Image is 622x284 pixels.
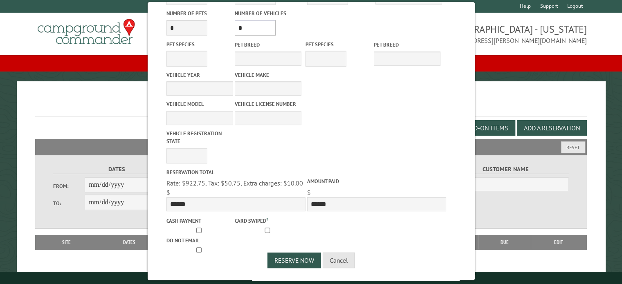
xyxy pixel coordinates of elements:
[266,216,268,222] a: ?
[166,40,233,48] label: Pet species
[234,216,301,225] label: Card swiped
[374,41,440,49] label: Pet breed
[35,139,587,154] h2: Filters
[53,165,180,174] label: Dates
[53,182,85,190] label: From:
[267,253,321,268] button: Reserve Now
[305,40,372,48] label: Pet species
[166,179,303,187] span: Rate: $922.75, Tax: $50.75
[307,177,446,185] label: Amount paid
[234,71,301,79] label: Vehicle Make
[234,41,301,49] label: Pet breed
[234,9,301,17] label: Number of Vehicles
[94,235,165,250] th: Dates
[166,71,233,79] label: Vehicle Year
[442,165,569,174] label: Customer Name
[517,120,587,136] button: Add a Reservation
[240,179,303,187] span: , Extra charges: $10.00
[39,235,94,250] th: Site
[234,100,301,108] label: Vehicle License Number
[561,141,585,153] button: Reset
[166,237,233,244] label: Do not email
[53,199,85,207] label: To:
[445,120,515,136] button: Edit Add-on Items
[166,9,233,17] label: Number of Pets
[166,130,233,145] label: Vehicle Registration state
[166,100,233,108] label: Vehicle Model
[307,188,310,197] span: $
[323,253,355,268] button: Cancel
[166,217,233,225] label: Cash payment
[35,16,137,48] img: Campground Commander
[35,94,587,117] h1: Reservations
[478,235,531,250] th: Due
[166,188,170,197] span: $
[166,168,305,176] label: Reservation Total
[531,235,587,250] th: Edit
